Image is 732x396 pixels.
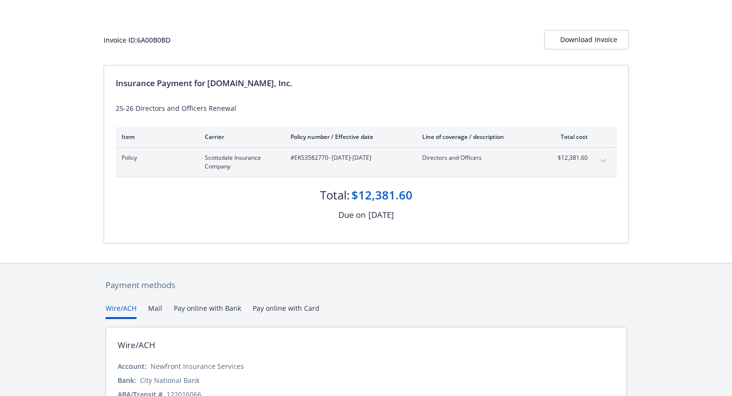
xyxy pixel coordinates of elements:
div: City National Bank [140,375,199,385]
div: $12,381.60 [351,187,412,203]
div: Newfront Insurance Services [151,361,244,371]
button: expand content [595,153,611,169]
div: Insurance Payment for [DOMAIN_NAME], Inc. [116,77,617,90]
span: Directors and Officers [422,153,536,162]
div: Line of coverage / description [422,133,536,141]
div: Payment methods [106,279,627,291]
div: Total cost [551,133,588,141]
span: #EKS3582770 - [DATE]-[DATE] [290,153,407,162]
div: Policy number / Effective date [290,133,407,141]
button: Wire/ACH [106,303,137,319]
span: Policy [122,153,189,162]
button: Pay online with Card [253,303,320,319]
span: $12,381.60 [551,153,588,162]
div: Invoice ID: 6A00B0BD [104,35,170,45]
div: PolicyScottsdale Insurance Company#EKS3582770- [DATE]-[DATE]Directors and Officers$12,381.60expan... [116,148,617,177]
div: [DATE] [368,209,394,221]
div: 25-26 Directors and Officers Renewal [116,103,617,113]
span: Scottsdale Insurance Company [205,153,275,171]
div: Item [122,133,189,141]
div: Carrier [205,133,275,141]
div: Total: [320,187,350,203]
div: Account: [118,361,147,371]
button: Download Invoice [544,30,629,49]
button: Pay online with Bank [174,303,241,319]
div: Download Invoice [560,30,613,49]
div: Bank: [118,375,136,385]
div: Wire/ACH [118,339,155,351]
button: Mail [148,303,162,319]
div: Due on [338,209,366,221]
